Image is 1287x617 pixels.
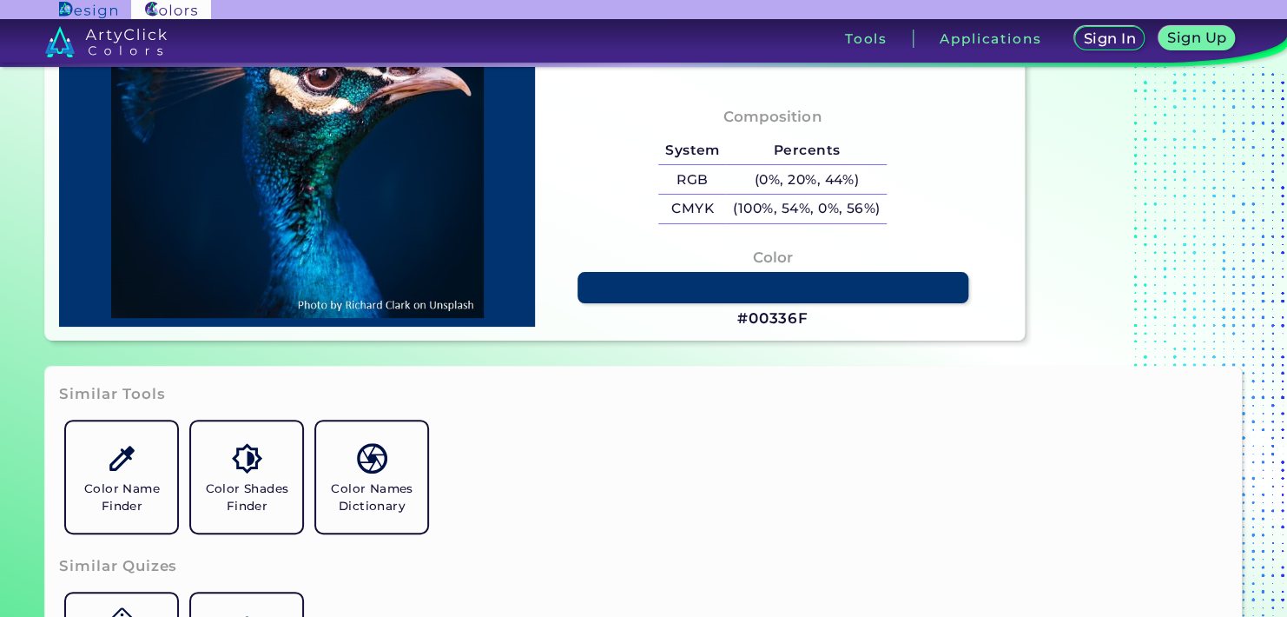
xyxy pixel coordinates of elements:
h5: CMYK [658,195,726,223]
a: Color Shades Finder [184,415,309,540]
h3: #00336F [737,308,808,329]
img: ArtyClick Design logo [59,2,117,18]
a: Color Names Dictionary [309,415,434,540]
img: icon_color_names_dictionary.svg [357,443,387,474]
h3: Similar Quizes [59,556,177,577]
h5: Sign Up [1171,31,1224,44]
h5: Color Shades Finder [198,481,295,514]
h5: (0%, 20%, 44%) [726,165,887,194]
h5: RGB [658,165,726,194]
a: Sign In [1078,28,1141,50]
img: logo_artyclick_colors_white.svg [45,26,168,57]
h4: Color [753,245,793,270]
h5: System [658,136,726,165]
img: icon_color_name_finder.svg [107,443,137,474]
h3: Tools [845,32,888,45]
h5: Sign In [1086,32,1132,45]
h5: Percents [726,136,887,165]
h5: Color Names Dictionary [323,481,420,514]
a: Sign Up [1163,28,1231,50]
a: Color Name Finder [59,415,184,540]
img: icon_color_shades.svg [232,443,262,474]
h5: Color Name Finder [73,481,170,514]
h3: Applications [940,32,1041,45]
h5: (100%, 54%, 0%, 56%) [726,195,887,223]
h4: Composition [723,104,822,129]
